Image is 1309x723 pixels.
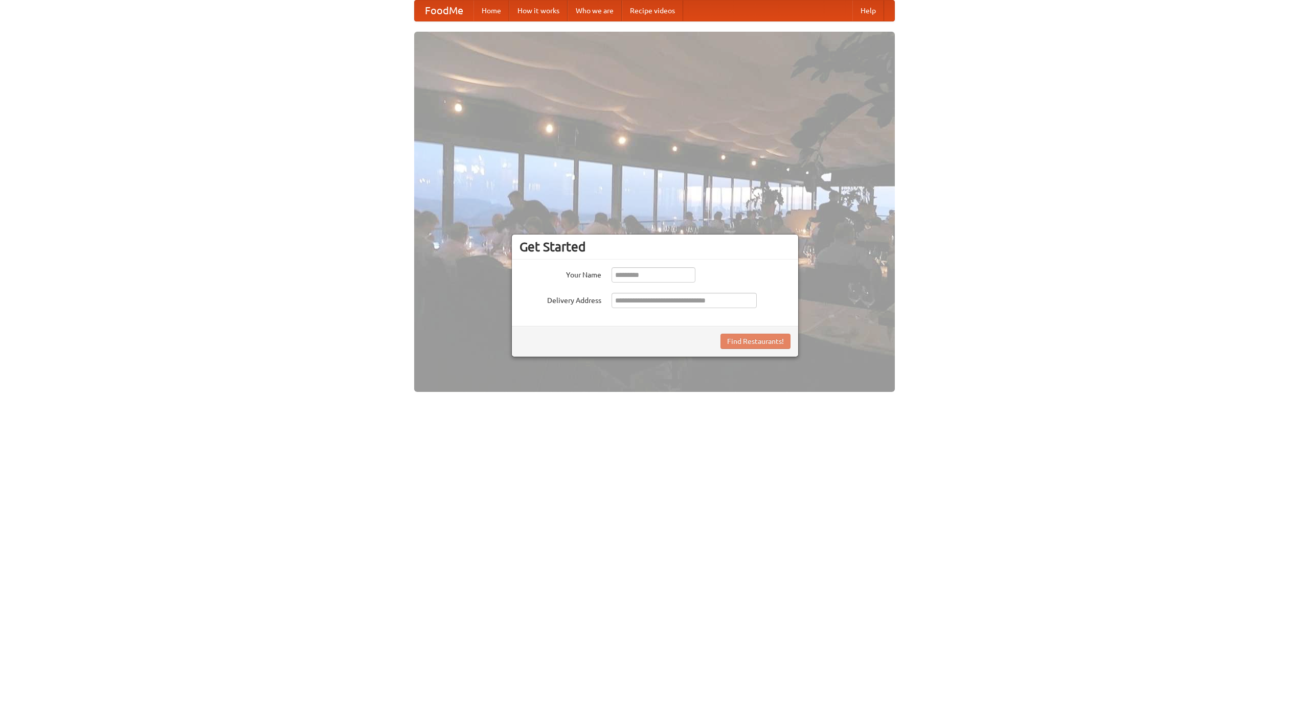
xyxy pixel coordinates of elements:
label: Delivery Address [520,293,601,306]
a: Recipe videos [622,1,683,21]
button: Find Restaurants! [720,334,791,349]
a: Help [852,1,884,21]
a: Who we are [568,1,622,21]
h3: Get Started [520,239,791,254]
a: Home [473,1,509,21]
label: Your Name [520,267,601,280]
a: FoodMe [415,1,473,21]
a: How it works [509,1,568,21]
